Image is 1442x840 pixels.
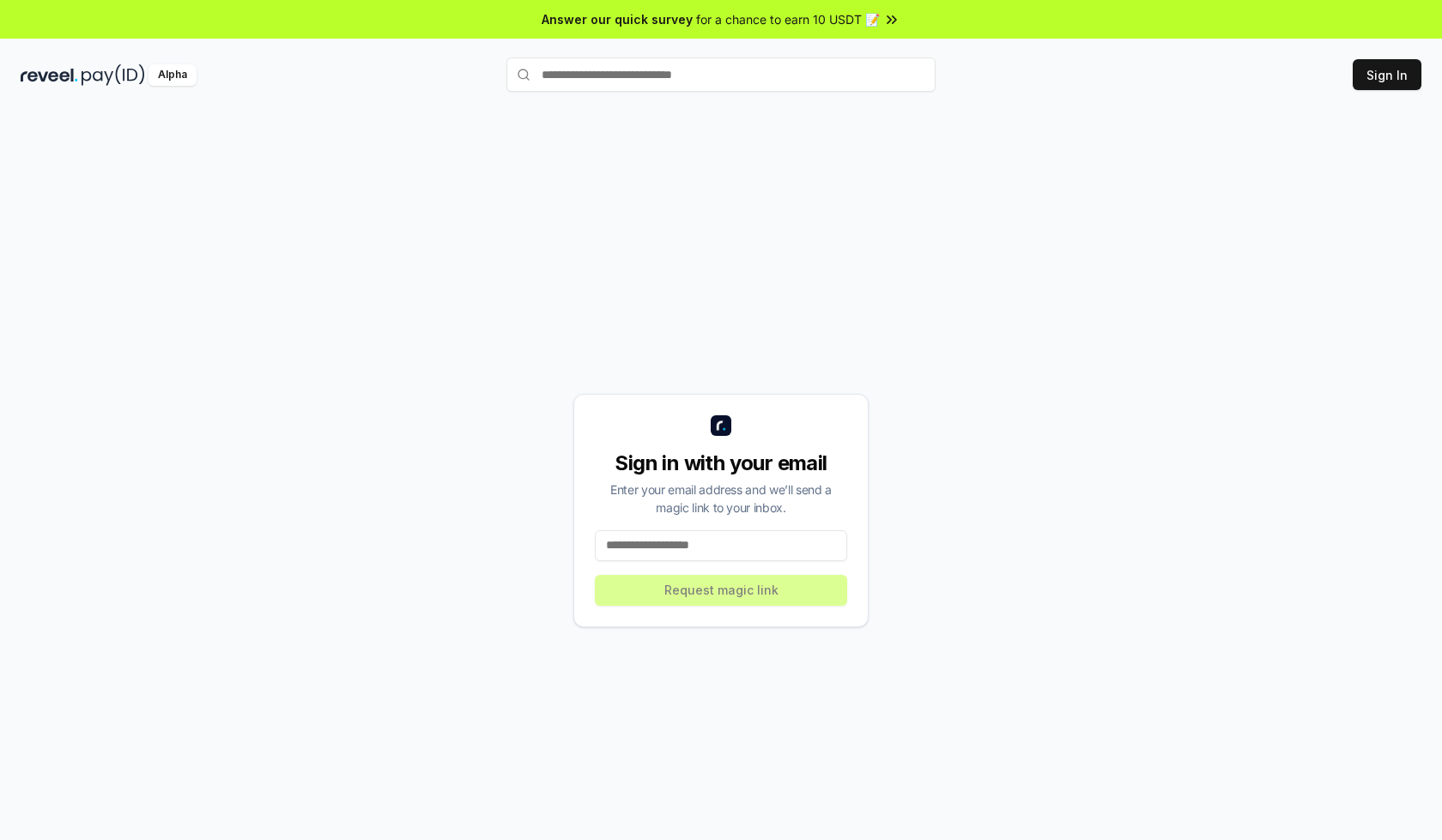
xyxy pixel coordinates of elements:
[82,64,145,86] img: pay_id
[148,64,197,86] div: Alpha
[696,10,880,28] span: for a chance to earn 10 USDT 📝
[595,480,847,517] div: Enter your email address and we’ll send a magic link to your inbox.
[595,450,847,477] div: Sign in with your email
[21,64,78,86] img: reveel_dark
[1353,59,1421,90] button: Sign In
[542,10,693,28] span: Answer our quick survey
[711,415,731,436] img: logo_small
